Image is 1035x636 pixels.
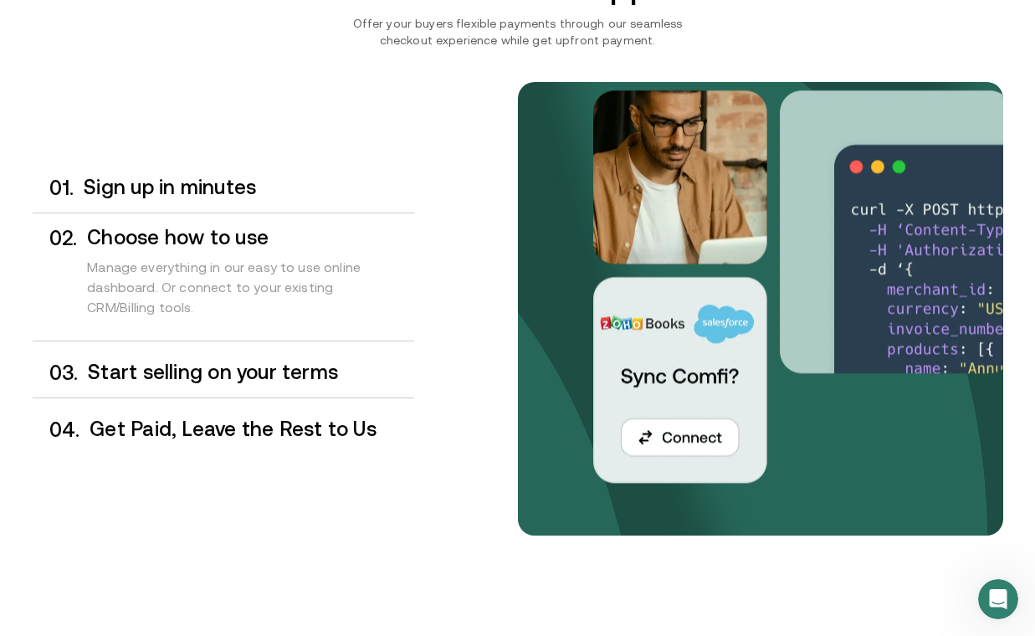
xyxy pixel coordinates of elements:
div: Manage everything in our easy to use online dashboard. Or connect to your existing CRM/Billing to... [87,249,413,334]
h3: Choose how to use [87,227,413,249]
div: 0 1 . [33,177,74,199]
img: Your payments collected on time. [593,85,1012,487]
div: 0 4 . [33,418,80,441]
img: bg [518,82,1003,536]
h3: Sign up in minutes [84,177,413,198]
iframe: Intercom live chat [978,579,1018,619]
h3: Start selling on your terms [88,362,413,383]
p: Offer your buyers flexible payments through our seamless checkout experience while get upfront pa... [328,15,708,49]
div: 0 2 . [33,227,78,334]
div: 0 3 . [33,362,79,384]
h3: Get Paid, Leave the Rest to Us [90,418,413,440]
